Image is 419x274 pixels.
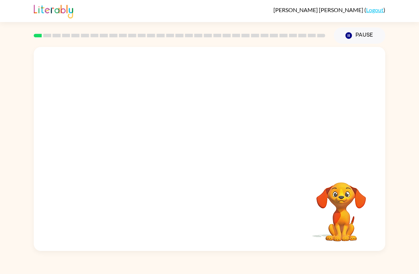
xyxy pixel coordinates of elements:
img: Literably [34,3,73,18]
video: Your browser must support playing .mp4 files to use Literably. Please try using another browser. [306,171,377,242]
a: Logout [366,6,383,13]
div: ( ) [273,6,385,13]
span: [PERSON_NAME] [PERSON_NAME] [273,6,364,13]
button: Pause [334,27,385,44]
